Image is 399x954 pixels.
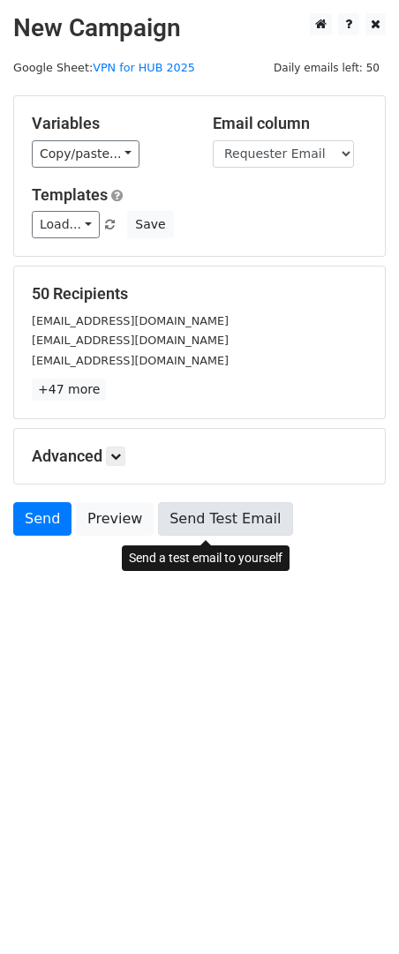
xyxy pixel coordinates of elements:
small: [EMAIL_ADDRESS][DOMAIN_NAME] [32,354,229,367]
h5: Variables [32,114,186,133]
h5: 50 Recipients [32,284,367,304]
h5: Email column [213,114,367,133]
a: +47 more [32,379,106,401]
div: วิดเจ็ตการแชท [311,869,399,954]
small: [EMAIL_ADDRESS][DOMAIN_NAME] [32,314,229,327]
a: Preview [76,502,154,536]
iframe: Chat Widget [311,869,399,954]
a: Copy/paste... [32,140,139,168]
a: VPN for HUB 2025 [93,61,195,74]
a: Send [13,502,72,536]
h2: New Campaign [13,13,386,43]
small: [EMAIL_ADDRESS][DOMAIN_NAME] [32,334,229,347]
button: Save [127,211,173,238]
div: Send a test email to yourself [122,545,290,571]
span: Daily emails left: 50 [267,58,386,78]
small: Google Sheet: [13,61,195,74]
h5: Advanced [32,447,367,466]
a: Load... [32,211,100,238]
a: Send Test Email [158,502,292,536]
a: Templates [32,185,108,204]
a: Daily emails left: 50 [267,61,386,74]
